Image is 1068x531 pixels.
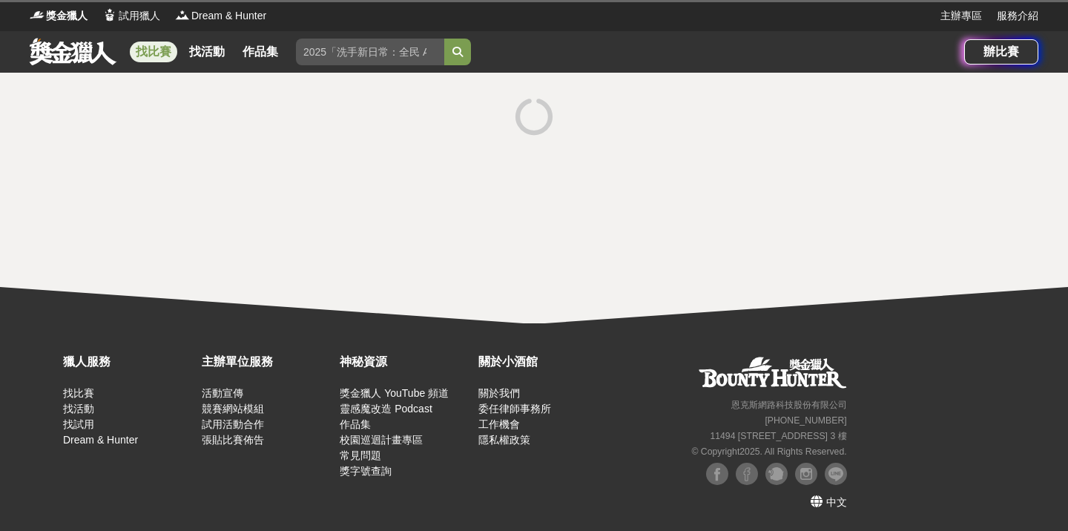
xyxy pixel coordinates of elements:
a: Dream & Hunter [63,434,138,446]
a: 工作機會 [478,418,520,430]
a: 作品集 [340,418,371,430]
img: Logo [30,7,44,22]
div: 神秘資源 [340,353,471,371]
small: 11494 [STREET_ADDRESS] 3 樓 [710,431,846,441]
a: LogoDream & Hunter [175,8,266,24]
img: Logo [175,7,190,22]
div: 獵人服務 [63,353,194,371]
small: [PHONE_NUMBER] [765,415,846,426]
a: 試用活動合作 [202,418,264,430]
span: 獎金獵人 [46,8,88,24]
a: 找試用 [63,418,94,430]
a: 獎金獵人 YouTube 頻道 [340,387,449,399]
div: 主辦單位服務 [202,353,333,371]
input: 2025「洗手新日常：全民 ALL IN」洗手歌全台徵選 [296,39,444,65]
span: 試用獵人 [119,8,160,24]
a: 關於我們 [478,387,520,399]
a: 獎字號查詢 [340,465,392,477]
a: 辦比賽 [964,39,1038,65]
small: © Copyright 2025 . All Rights Reserved. [691,446,846,457]
a: 委任律師事務所 [478,403,551,415]
a: 活動宣傳 [202,387,243,399]
a: 靈感魔改造 Podcast [340,403,432,415]
a: 找活動 [183,42,231,62]
span: 中文 [826,496,847,508]
img: Plurk [765,463,788,485]
div: 關於小酒館 [478,353,610,371]
a: 主辦專區 [940,8,982,24]
a: 張貼比賽佈告 [202,434,264,446]
img: LINE [825,463,847,485]
a: 隱私權政策 [478,434,530,446]
a: 常見問題 [340,449,381,461]
img: Facebook [736,463,758,485]
a: 競賽網站模組 [202,403,264,415]
small: 恩克斯網路科技股份有限公司 [731,400,847,410]
a: 服務介紹 [997,8,1038,24]
span: Dream & Hunter [191,8,266,24]
img: Facebook [706,463,728,485]
img: Logo [102,7,117,22]
a: Logo試用獵人 [102,8,160,24]
a: 找比賽 [130,42,177,62]
a: 找比賽 [63,387,94,399]
a: 校園巡迴計畫專區 [340,434,423,446]
img: Instagram [795,463,817,485]
a: Logo獎金獵人 [30,8,88,24]
a: 作品集 [237,42,284,62]
a: 找活動 [63,403,94,415]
